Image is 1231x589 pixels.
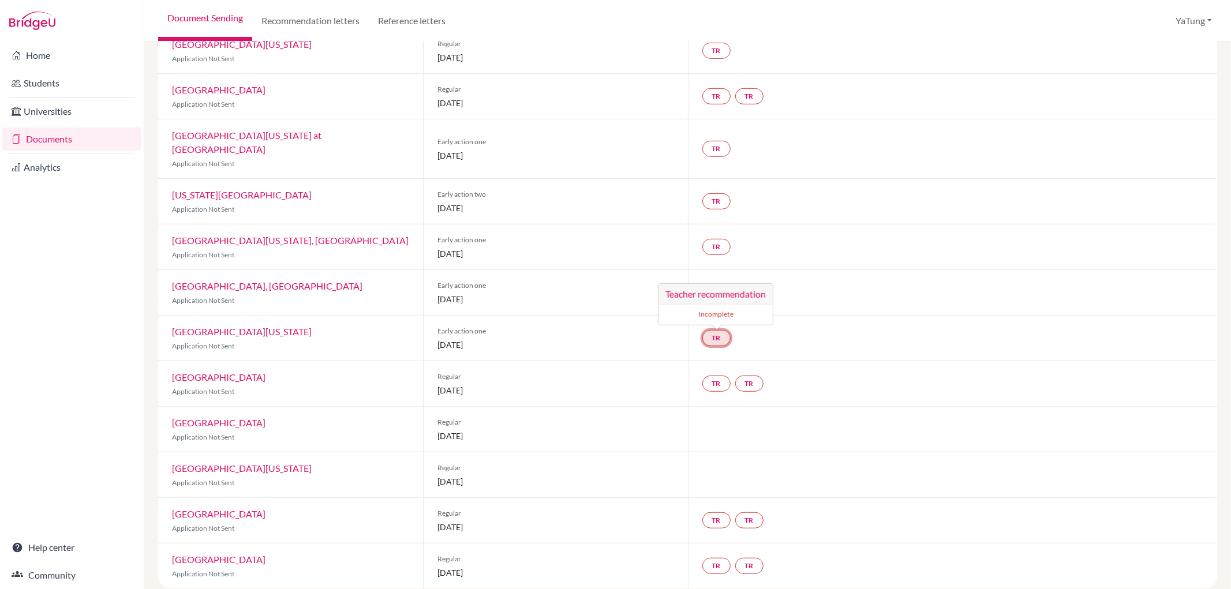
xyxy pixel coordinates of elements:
[665,309,766,320] small: Incomplete
[658,284,773,305] h3: Teacher recommendation
[2,127,141,151] a: Documents
[437,280,674,291] span: Early action one
[9,12,55,30] img: Bridge-U
[437,430,674,442] span: [DATE]
[437,51,674,63] span: [DATE]
[172,463,312,474] a: [GEOGRAPHIC_DATA][US_STATE]
[702,193,731,209] a: TR
[172,39,312,50] a: [GEOGRAPHIC_DATA][US_STATE]
[172,189,312,200] a: [US_STATE][GEOGRAPHIC_DATA]
[172,84,265,95] a: [GEOGRAPHIC_DATA]
[702,330,731,346] a: TRTeacher recommendation Incomplete
[702,376,731,392] a: TR
[2,44,141,67] a: Home
[172,372,265,382] a: [GEOGRAPHIC_DATA]
[735,88,764,104] a: TR
[172,433,234,441] span: Application Not Sent
[437,339,674,351] span: [DATE]
[437,137,674,147] span: Early action one
[2,536,141,559] a: Help center
[437,39,674,49] span: Regular
[172,569,234,578] span: Application Not Sent
[172,478,234,487] span: Application Not Sent
[437,521,674,533] span: [DATE]
[437,202,674,214] span: [DATE]
[437,463,674,473] span: Regular
[437,84,674,95] span: Regular
[172,130,321,155] a: [GEOGRAPHIC_DATA][US_STATE] at [GEOGRAPHIC_DATA]
[172,554,265,565] a: [GEOGRAPHIC_DATA]
[2,156,141,179] a: Analytics
[437,189,674,200] span: Early action two
[702,141,731,157] a: TR
[437,384,674,396] span: [DATE]
[702,88,731,104] a: TR
[172,524,234,532] span: Application Not Sent
[702,43,731,59] a: TR
[735,376,764,392] a: TR
[2,100,141,123] a: Universities
[172,342,234,350] span: Application Not Sent
[437,475,674,487] span: [DATE]
[437,567,674,579] span: [DATE]
[437,235,674,245] span: Early action one
[172,235,409,246] a: [GEOGRAPHIC_DATA][US_STATE], [GEOGRAPHIC_DATA]
[702,239,731,255] a: TR
[172,250,234,259] span: Application Not Sent
[437,293,674,305] span: [DATE]
[735,558,764,574] a: TR
[172,100,234,108] span: Application Not Sent
[437,372,674,382] span: Regular
[2,564,141,587] a: Community
[172,205,234,213] span: Application Not Sent
[172,296,234,305] span: Application Not Sent
[437,508,674,519] span: Regular
[172,417,265,428] a: [GEOGRAPHIC_DATA]
[172,508,265,519] a: [GEOGRAPHIC_DATA]
[437,417,674,427] span: Regular
[172,387,234,396] span: Application Not Sent
[437,149,674,162] span: [DATE]
[437,554,674,564] span: Regular
[172,280,362,291] a: [GEOGRAPHIC_DATA], [GEOGRAPHIC_DATA]
[172,159,234,168] span: Application Not Sent
[702,512,731,528] a: TR
[437,326,674,336] span: Early action one
[2,72,141,95] a: Students
[437,247,674,260] span: [DATE]
[172,326,312,337] a: [GEOGRAPHIC_DATA][US_STATE]
[1170,10,1217,32] button: YaTung
[437,97,674,109] span: [DATE]
[702,558,731,574] a: TR
[172,54,234,63] span: Application Not Sent
[735,512,764,528] a: TR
